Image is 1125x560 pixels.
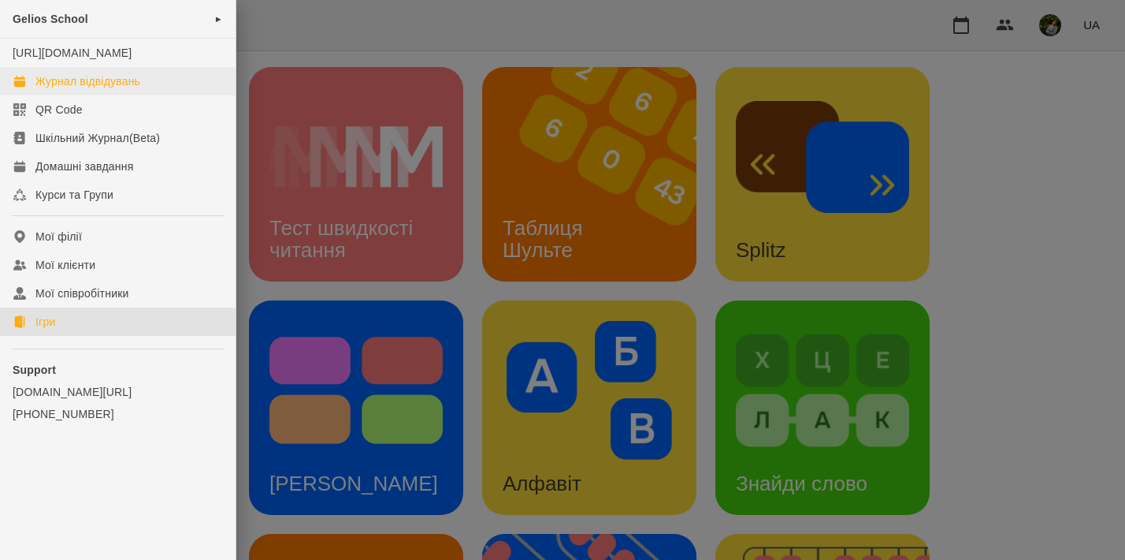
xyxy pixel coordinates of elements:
[35,229,82,245] div: Мої філії
[35,187,113,203] div: Курси та Групи
[13,406,223,422] a: [PHONE_NUMBER]
[35,314,55,330] div: Ігри
[35,102,83,118] div: QR Code
[214,13,223,25] span: ►
[13,13,88,25] span: Gelios School
[35,257,95,273] div: Мої клієнти
[35,159,133,174] div: Домашні завдання
[13,384,223,400] a: [DOMAIN_NAME][URL]
[13,362,223,378] p: Support
[35,73,140,89] div: Журнал відвідувань
[13,47,132,59] a: [URL][DOMAIN_NAME]
[35,130,160,146] div: Шкільний Журнал(Beta)
[35,286,129,301] div: Мої співробітники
